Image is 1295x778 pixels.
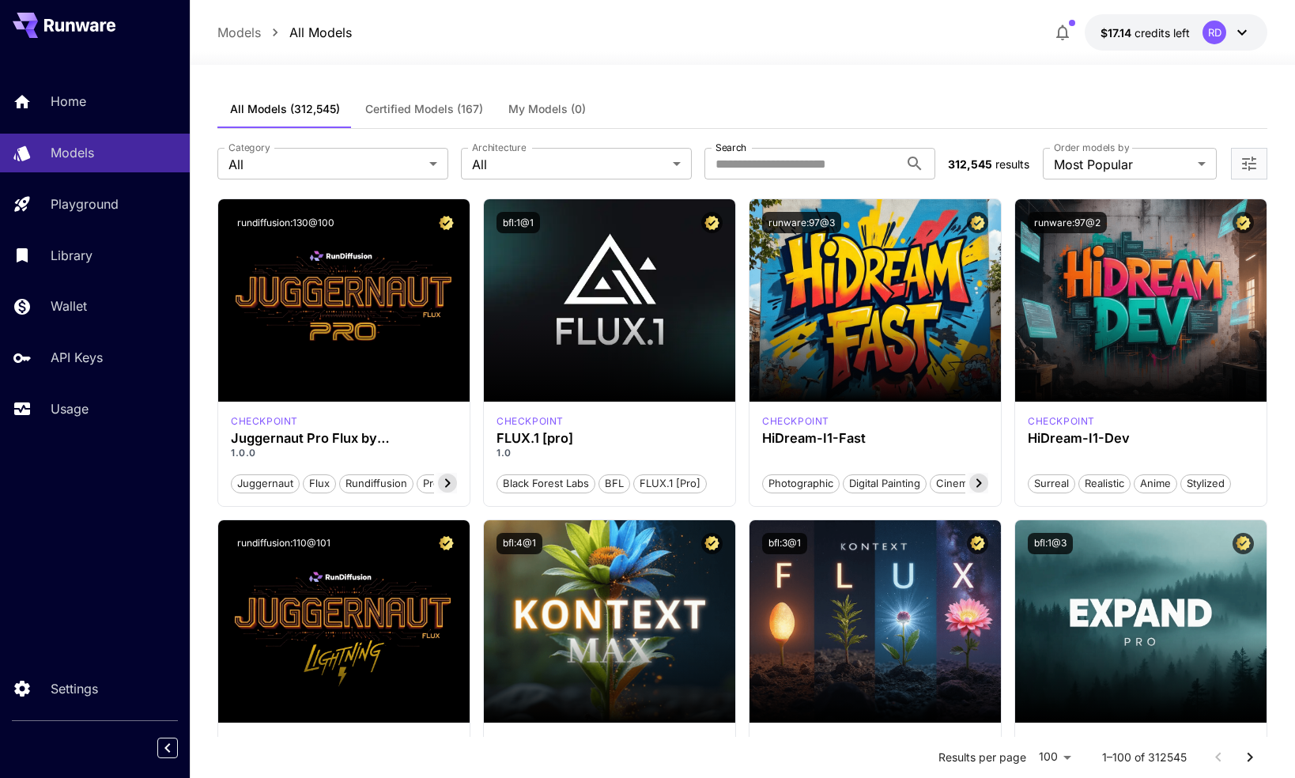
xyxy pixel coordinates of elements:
p: checkpoint [1028,414,1095,429]
p: checkpoint [762,735,829,750]
div: Collapse sidebar [169,734,190,762]
button: $17.14018RD [1085,14,1267,51]
button: runware:97@3 [762,212,841,233]
button: rundiffusion:130@100 [231,212,341,233]
p: checkpoint [762,414,829,429]
div: FLUX.1 D [231,414,298,429]
button: BFL [598,473,630,493]
p: Playground [51,194,119,213]
button: Certified Model – Vetted for best performance and includes a commercial license. [1233,212,1254,233]
label: Order models by [1054,141,1129,154]
span: My Models (0) [508,102,586,116]
nav: breadcrumb [217,23,352,42]
span: All [228,155,423,174]
button: Surreal [1028,473,1075,493]
p: Library [51,246,92,265]
span: 312,545 [948,157,992,171]
button: Go to next page [1234,742,1266,773]
div: 100 [1033,746,1077,769]
div: $17.14018 [1101,25,1190,41]
p: API Keys [51,348,103,367]
span: Digital Painting [844,476,926,492]
p: Home [51,92,86,111]
button: Certified Model – Vetted for best performance and includes a commercial license. [1233,533,1254,554]
button: rundiffusion [339,473,413,493]
p: Settings [51,679,98,698]
span: Surreal [1029,476,1074,492]
button: bfl:1@3 [1028,533,1073,554]
span: Photographic [763,476,839,492]
span: juggernaut [232,476,299,492]
span: results [995,157,1029,171]
h3: HiDream-I1-Dev [1028,431,1254,446]
label: Category [228,141,270,154]
button: Certified Model – Vetted for best performance and includes a commercial license. [436,533,457,554]
span: Cinematic [931,476,990,492]
div: fluxpro [496,414,564,429]
button: juggernaut [231,473,300,493]
p: All Models [289,23,352,42]
button: Certified Model – Vetted for best performance and includes a commercial license. [967,533,988,554]
div: fluxpro [1028,735,1095,750]
span: pro [417,476,445,492]
button: bfl:3@1 [762,533,807,554]
p: checkpoint [496,414,564,429]
h3: HiDream-I1-Fast [762,431,988,446]
span: $17.14 [1101,26,1135,40]
p: 1–100 of 312545 [1102,750,1187,765]
span: FLUX.1 [pro] [634,476,706,492]
button: Certified Model – Vetted for best performance and includes a commercial license. [701,533,723,554]
button: Cinematic [930,473,991,493]
span: All Models (312,545) [230,102,340,116]
p: 1.0 [496,446,723,460]
button: bfl:4@1 [496,533,542,554]
button: Certified Model – Vetted for best performance and includes a commercial license. [967,212,988,233]
div: FLUX.1 Kontext [pro] [762,735,829,750]
p: 1.0.0 [231,446,457,460]
div: RD [1202,21,1226,44]
span: Anime [1135,476,1176,492]
label: Architecture [472,141,526,154]
p: checkpoint [496,735,564,750]
h3: Juggernaut Pro Flux by RunDiffusion [231,431,457,446]
p: checkpoint [1028,735,1095,750]
span: Certified Models (167) [365,102,483,116]
span: Stylized [1181,476,1230,492]
button: Certified Model – Vetted for best performance and includes a commercial license. [701,212,723,233]
button: runware:97@2 [1028,212,1107,233]
span: Most Popular [1054,155,1191,174]
span: flux [304,476,335,492]
button: Certified Model – Vetted for best performance and includes a commercial license. [436,212,457,233]
p: checkpoint [231,414,298,429]
div: HiDream Fast [762,414,829,429]
p: Wallet [51,296,87,315]
div: FLUX.1 D [231,735,298,750]
span: BFL [599,476,629,492]
a: Models [217,23,261,42]
div: FLUX.1 Kontext [max] [496,735,564,750]
button: bfl:1@1 [496,212,540,233]
button: Black Forest Labs [496,473,595,493]
span: Realistic [1079,476,1130,492]
div: HiDream Dev [1028,414,1095,429]
button: flux [303,473,336,493]
h3: FLUX.1 [pro] [496,431,723,446]
button: Digital Painting [843,473,927,493]
button: Stylized [1180,473,1231,493]
span: Black Forest Labs [497,476,595,492]
button: Photographic [762,473,840,493]
button: Anime [1134,473,1177,493]
button: rundiffusion:110@101 [231,533,337,554]
span: rundiffusion [340,476,413,492]
label: Search [715,141,746,154]
p: Usage [51,399,89,418]
button: Collapse sidebar [157,738,178,758]
p: Models [51,143,94,162]
button: pro [417,473,446,493]
span: All [472,155,666,174]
